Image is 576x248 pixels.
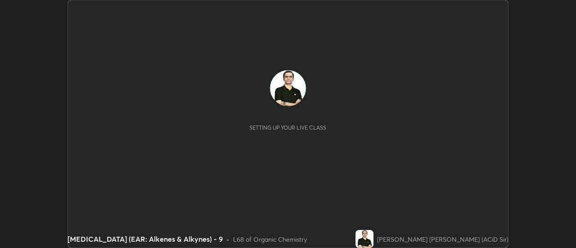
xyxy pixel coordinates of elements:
[226,234,229,244] div: •
[67,234,223,244] div: [MEDICAL_DATA] (EAR: Alkenes & Alkynes) - 9
[233,234,307,244] div: L68 of Organic Chemistry
[377,234,508,244] div: [PERSON_NAME] [PERSON_NAME] (ACiD Sir)
[355,230,373,248] img: 8523a2eda3b74f73a6399eed6244a16b.jpg
[249,124,326,131] div: Setting up your live class
[270,70,306,106] img: 8523a2eda3b74f73a6399eed6244a16b.jpg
